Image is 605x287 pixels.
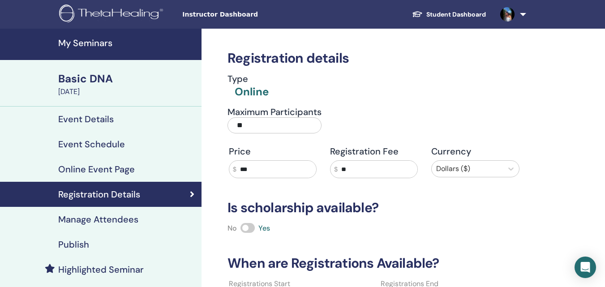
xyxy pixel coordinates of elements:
[58,164,135,175] h4: Online Event Page
[58,139,125,150] h4: Event Schedule
[233,165,236,174] span: $
[58,71,196,86] div: Basic DNA
[222,255,526,271] h3: When are Registrations Available?
[500,7,515,21] img: default.jpg
[431,146,519,157] h4: Currency
[58,38,196,48] h4: My Seminars
[330,146,418,157] h4: Registration Fee
[227,223,237,233] span: No
[229,146,317,157] h4: Price
[58,114,114,124] h4: Event Details
[59,4,166,25] img: logo.png
[58,189,140,200] h4: Registration Details
[58,214,138,225] h4: Manage Attendees
[53,71,202,97] a: Basic DNA[DATE]
[222,200,526,216] h3: Is scholarship available?
[575,257,596,278] div: Open Intercom Messenger
[227,117,322,133] input: Maximum Participants
[58,86,196,97] div: [DATE]
[222,50,526,66] h3: Registration details
[405,6,493,23] a: Student Dashboard
[412,10,423,18] img: graduation-cap-white.svg
[182,10,317,19] span: Instructor Dashboard
[235,84,269,99] div: Online
[58,239,89,250] h4: Publish
[227,107,322,117] h4: Maximum Participants
[258,223,270,233] span: Yes
[227,73,269,84] h4: Type
[334,165,338,174] span: $
[58,264,144,275] h4: Highlighted Seminar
